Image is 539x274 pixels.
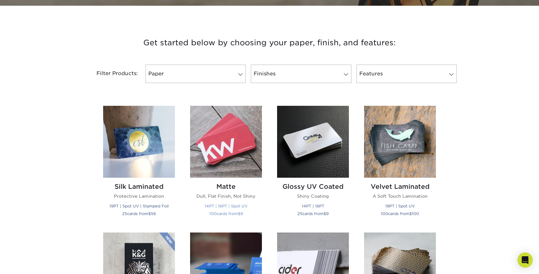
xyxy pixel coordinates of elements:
[385,204,415,208] small: 19PT | Spot UV
[103,193,175,199] p: Protective Lamination
[409,211,412,216] span: $
[364,106,436,225] a: Velvet Laminated Business Cards Velvet Laminated A Soft Touch Lamination 19PT | Spot UV 100cards ...
[364,106,436,178] img: Velvet Laminated Business Cards
[190,193,262,199] p: Dull, Flat Finish, Not Shiny
[159,233,175,252] img: New Product
[412,211,419,216] span: 100
[381,211,419,216] small: cards from
[84,29,455,57] h3: Get started below by choosing your paper, finish, and features:
[146,65,246,83] a: Paper
[277,106,349,178] img: Glossy UV Coated Business Cards
[364,183,436,190] h2: Velvet Laminated
[122,211,127,216] span: 25
[240,211,243,216] span: 9
[190,106,262,178] img: Matte Business Cards
[297,211,302,216] span: 25
[238,211,240,216] span: $
[517,252,533,268] div: Open Intercom Messenger
[356,65,457,83] a: Features
[209,211,243,216] small: cards from
[324,211,326,216] span: $
[190,106,262,225] a: Matte Business Cards Matte Dull, Flat Finish, Not Shiny 14PT | 16PT | Spot UV 100cards from$9
[364,193,436,199] p: A Soft Touch Lamination
[302,204,324,208] small: 14PT | 16PT
[2,255,54,272] iframe: Google Customer Reviews
[297,211,329,216] small: cards from
[109,204,169,208] small: 19PT | Spot UV | Stamped Foil
[80,65,143,83] div: Filter Products:
[251,65,351,83] a: Finishes
[148,211,151,216] span: $
[103,106,175,178] img: Silk Laminated Business Cards
[103,106,175,225] a: Silk Laminated Business Cards Silk Laminated Protective Lamination 19PT | Spot UV | Stamped Foil ...
[209,211,217,216] span: 100
[277,106,349,225] a: Glossy UV Coated Business Cards Glossy UV Coated Shiny Coating 14PT | 16PT 25cards from$9
[277,193,349,199] p: Shiny Coating
[277,183,349,190] h2: Glossy UV Coated
[103,183,175,190] h2: Silk Laminated
[326,211,329,216] span: 9
[151,211,156,216] span: 56
[205,204,247,208] small: 14PT | 16PT | Spot UV
[190,183,262,190] h2: Matte
[122,211,156,216] small: cards from
[381,211,388,216] span: 100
